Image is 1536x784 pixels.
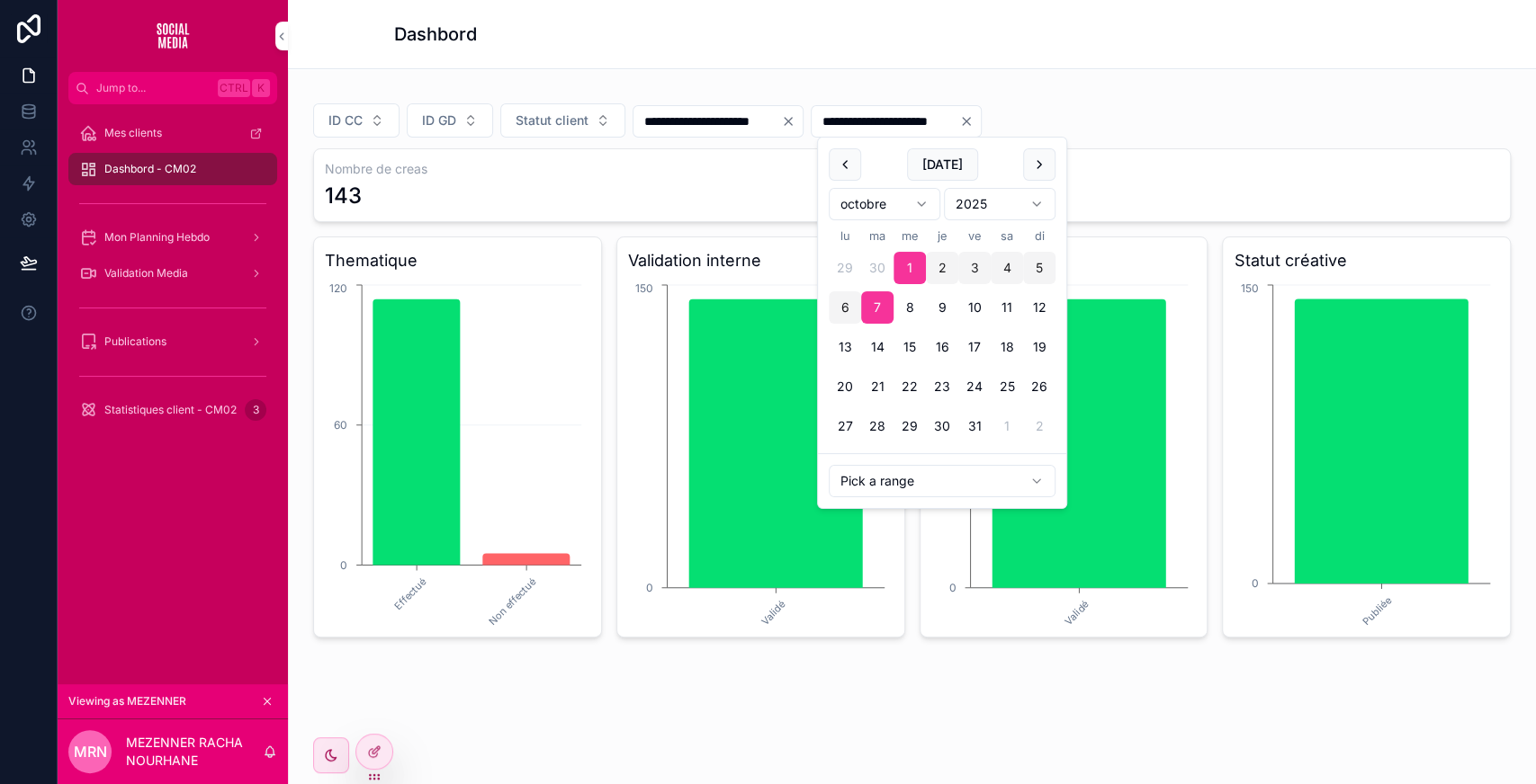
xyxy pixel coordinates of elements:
[325,160,1499,178] h3: Nombre de creas
[516,111,588,129] span: Statut client
[334,418,347,432] tspan: 60
[628,248,894,273] h3: Validation interne
[68,257,277,290] a: Validation Media
[926,252,958,284] button: jeudi 2 octobre 2025, selected
[68,153,277,185] a: Dashbord - CM02
[500,103,625,138] button: Select Button
[1252,576,1259,590] tspan: 0
[829,331,861,363] button: lundi 13 octobre 2025
[1234,248,1499,273] h3: Statut créative
[991,227,1023,245] th: samedi
[861,331,894,363] button: mardi 14 octobre 2025
[68,72,277,104] button: Jump to...CtrlK
[254,81,268,95] span: K
[74,741,107,762] span: MRN
[486,575,538,628] text: Non effectué
[958,331,991,363] button: vendredi 17 octobre 2025
[926,331,958,363] button: jeudi 16 octobre 2025
[68,325,277,358] a: Publications
[829,227,1055,442] table: octobre 2025
[991,252,1023,284] button: samedi 4 octobre 2025, selected
[325,248,590,273] h3: Thematique
[861,370,894,403] button: mardi 21 octobre 2025
[329,281,347,295] tspan: 120
[959,114,981,129] button: Clear
[104,162,196,176] span: Dashbord - CM02
[104,334,166,349] span: Publications
[144,22,202,50] img: App logo
[781,114,803,129] button: Clear
[104,266,188,281] span: Validation Media
[829,410,861,442] button: lundi 27 octobre 2025
[861,252,894,284] button: mardi 30 septembre 2025
[829,465,1055,497] button: Relative time
[926,370,958,403] button: jeudi 23 octobre 2025
[325,182,362,210] div: 143
[958,252,991,284] button: vendredi 3 octobre 2025, selected
[1023,410,1055,442] button: dimanche 2 novembre 2025
[96,81,211,95] span: Jump to...
[958,227,991,245] th: vendredi
[991,291,1023,324] button: samedi 11 octobre 2025
[991,331,1023,363] button: samedi 18 octobre 2025
[829,370,861,403] button: lundi 20 octobre 2025
[1023,227,1055,245] th: dimanche
[926,227,958,245] th: jeudi
[1241,281,1259,295] tspan: 150
[645,581,652,594] tspan: 0
[1234,281,1499,626] div: chart
[126,734,263,770] p: MEZENNER RACHA NOURHANE
[907,148,978,181] button: [DATE]
[218,79,250,97] span: Ctrl
[759,598,788,628] text: Validé
[1360,593,1393,627] text: Publiée
[1023,252,1055,284] button: dimanche 5 octobre 2025, selected
[104,126,162,140] span: Mes clients
[1023,331,1055,363] button: dimanche 19 octobre 2025
[104,230,210,245] span: Mon Planning Hebdo
[422,111,456,129] span: ID GD
[926,291,958,324] button: jeudi 9 octobre 2025
[394,22,477,47] h1: Dashbord
[861,410,894,442] button: mardi 28 octobre 2025
[340,558,347,572] tspan: 0
[1023,370,1055,403] button: dimanche 26 octobre 2025
[948,581,956,594] tspan: 0
[104,403,237,417] span: Statistiques client - CM02
[829,252,861,284] button: lundi 29 septembre 2025
[1062,598,1091,628] text: Validé
[958,291,991,324] button: vendredi 10 octobre 2025
[391,575,428,612] text: Effectué
[68,221,277,254] a: Mon Planning Hebdo
[894,291,926,324] button: mercredi 8 octobre 2025
[328,111,363,129] span: ID CC
[991,370,1023,403] button: samedi 25 octobre 2025
[68,694,186,708] span: Viewing as MEZENNER
[991,410,1023,442] button: samedi 1 novembre 2025
[634,281,652,295] tspan: 150
[894,227,926,245] th: mercredi
[68,394,277,426] a: Statistiques client - CM023
[894,370,926,403] button: mercredi 22 octobre 2025
[58,104,288,450] div: scrollable content
[861,227,894,245] th: mardi
[926,410,958,442] button: jeudi 30 octobre 2025
[407,103,493,138] button: Select Button
[894,410,926,442] button: mercredi 29 octobre 2025
[1023,291,1055,324] button: dimanche 12 octobre 2025
[245,399,266,421] div: 3
[861,291,894,324] button: Today, mardi 7 octobre 2025, selected
[628,281,894,626] div: chart
[894,331,926,363] button: mercredi 15 octobre 2025
[958,370,991,403] button: vendredi 24 octobre 2025
[325,281,590,626] div: chart
[829,291,861,324] button: lundi 6 octobre 2025, selected
[829,227,861,245] th: lundi
[894,252,926,284] button: mercredi 1 octobre 2025, selected
[313,103,400,138] button: Select Button
[958,410,991,442] button: vendredi 31 octobre 2025
[68,117,277,149] a: Mes clients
